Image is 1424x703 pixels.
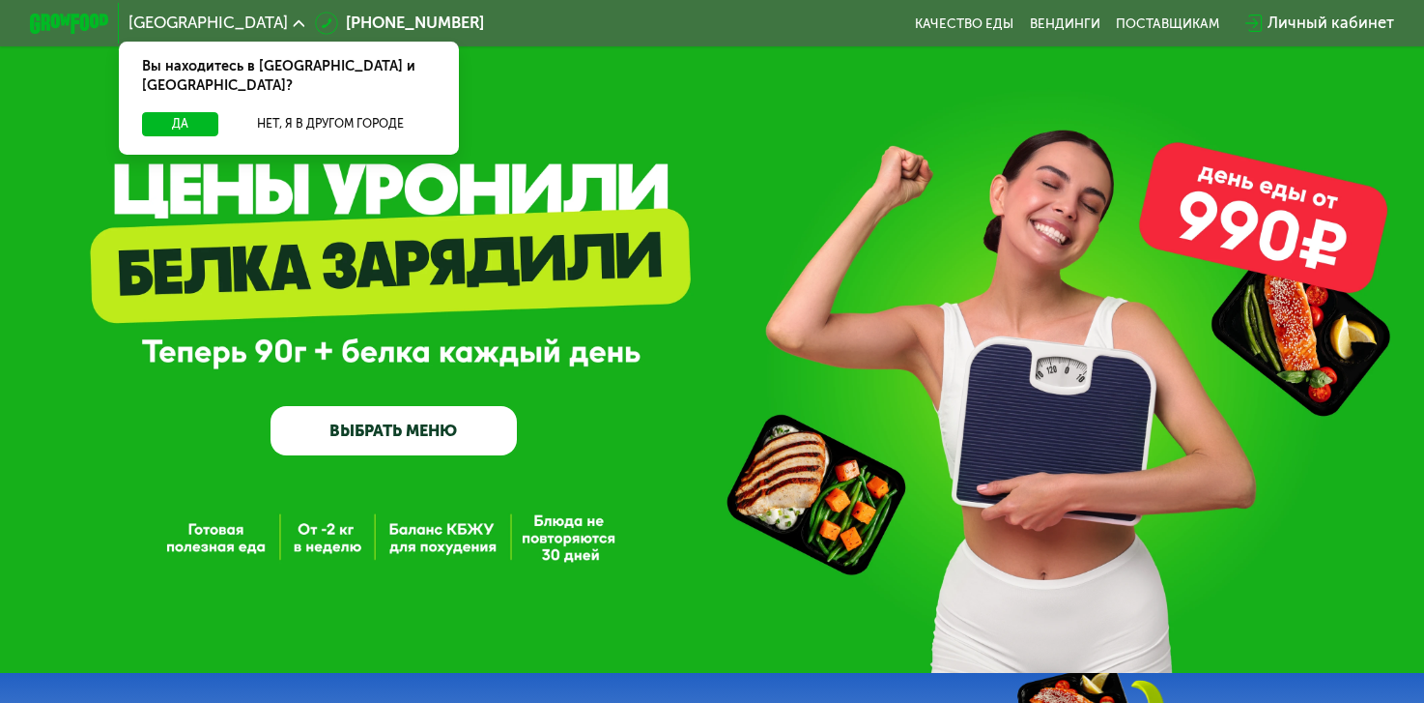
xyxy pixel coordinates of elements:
a: Вендинги [1030,15,1100,31]
a: [PHONE_NUMBER] [315,12,485,36]
a: ВЫБРАТЬ МЕНЮ [271,406,517,455]
button: Нет, я в другом городе [227,112,436,136]
a: Качество еды [915,15,1013,31]
span: [GEOGRAPHIC_DATA] [128,15,288,31]
div: Вы находитесь в [GEOGRAPHIC_DATA] и [GEOGRAPHIC_DATA]? [119,42,459,113]
div: поставщикам [1116,15,1219,31]
button: Да [142,112,218,136]
div: Личный кабинет [1267,12,1394,36]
